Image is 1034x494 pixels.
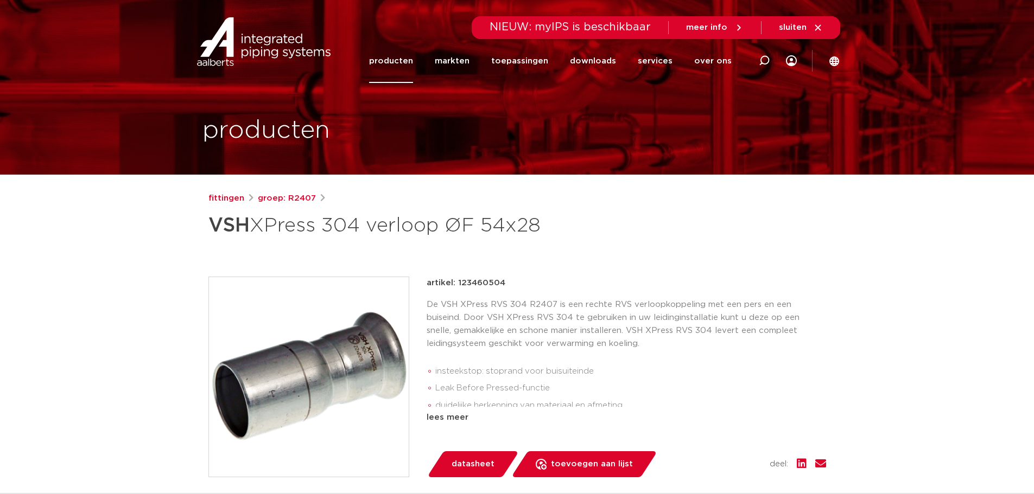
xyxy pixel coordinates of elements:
[638,39,673,83] a: services
[490,22,651,33] span: NIEUW: myIPS is beschikbaar
[491,39,548,83] a: toepassingen
[551,455,633,473] span: toevoegen aan lijst
[779,23,807,31] span: sluiten
[208,209,616,242] h1: XPress 304 verloop ØF 54x28
[209,277,409,477] img: Product Image for VSH XPress 304 verloop ØF 54x28
[202,113,330,148] h1: producten
[786,39,797,83] div: my IPS
[427,277,505,290] p: artikel: 123460504
[369,39,732,83] nav: Menu
[427,451,519,477] a: datasheet
[208,192,244,205] a: fittingen
[427,298,826,350] p: De VSH XPress RVS 304 R2407 is een rechte RVS verloopkoppeling met een pers en een buiseind. Door...
[686,23,744,33] a: meer info
[435,380,826,397] li: Leak Before Pressed-functie
[570,39,616,83] a: downloads
[208,216,250,235] strong: VSH
[369,39,413,83] a: producten
[435,397,826,414] li: duidelijke herkenning van materiaal en afmeting
[779,23,823,33] a: sluiten
[770,458,788,471] span: deel:
[452,455,494,473] span: datasheet
[694,39,732,83] a: over ons
[435,39,470,83] a: markten
[258,192,316,205] a: groep: R2407
[686,23,727,31] span: meer info
[427,411,826,424] div: lees meer
[435,363,826,380] li: insteekstop: stoprand voor buisuiteinde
